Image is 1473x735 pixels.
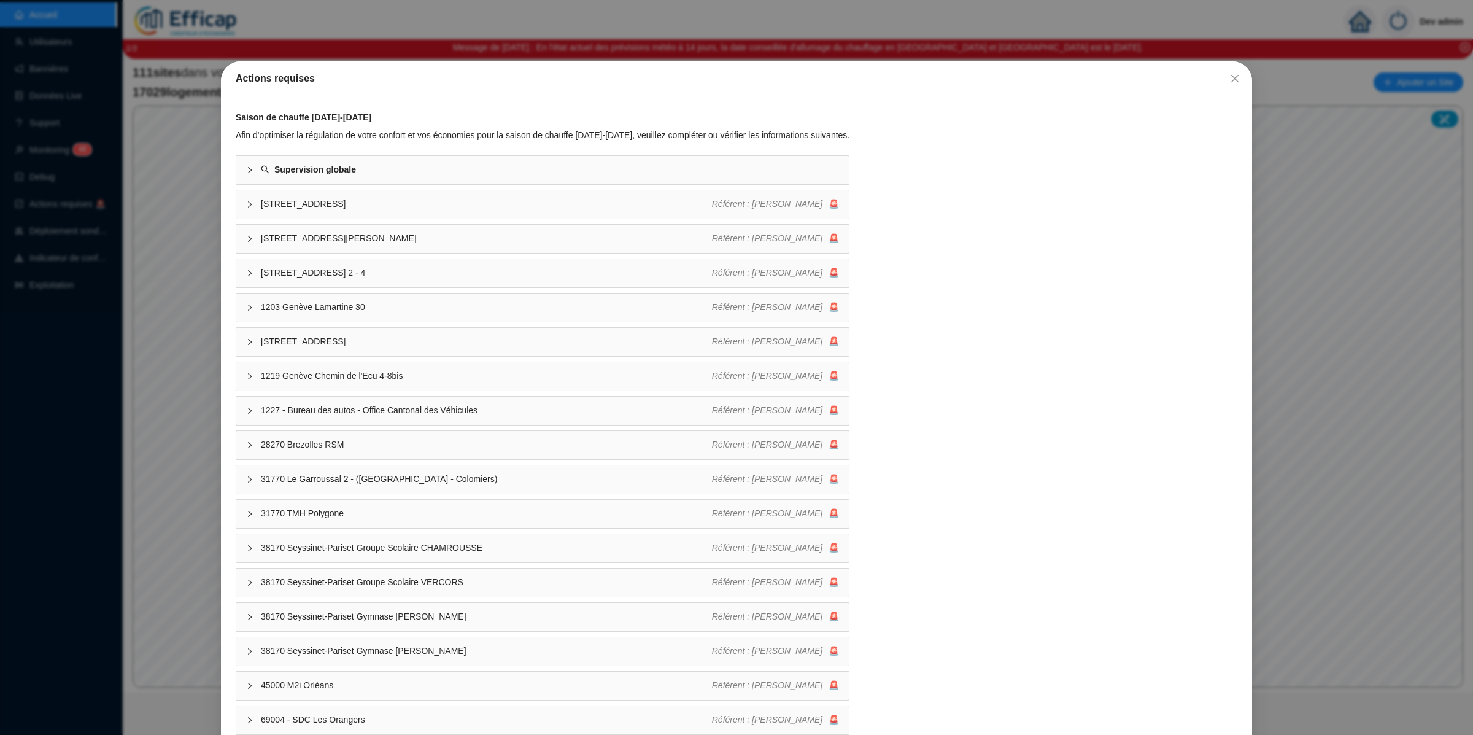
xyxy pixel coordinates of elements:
div: 🚨 [712,473,840,486]
div: [STREET_ADDRESS][PERSON_NAME]Référent : [PERSON_NAME]🚨 [236,225,849,253]
span: Référent : [PERSON_NAME] [712,715,823,725]
span: 69004 - SDC Les Orangers [261,714,712,726]
span: 31770 TMH Polygone [261,507,712,520]
div: 38170 Seyssinet-Pariset Gymnase [PERSON_NAME]Référent : [PERSON_NAME]🚨 [236,603,849,631]
span: 38170 Seyssinet-Pariset Gymnase [PERSON_NAME] [261,610,712,623]
button: Close [1225,69,1245,88]
span: [STREET_ADDRESS][PERSON_NAME] [261,232,712,245]
span: [STREET_ADDRESS] [261,335,712,348]
span: Référent : [PERSON_NAME] [712,405,823,415]
div: 🚨 [712,438,840,451]
span: collapsed [246,476,253,483]
span: close [1230,74,1240,84]
strong: Saison de chauffe [DATE]-[DATE] [236,112,371,122]
div: 🚨 [712,714,840,726]
div: 31770 Le Garroussal 2 - ([GEOGRAPHIC_DATA] - Colomiers)Référent : [PERSON_NAME]🚨 [236,465,849,494]
div: 🚨 [712,645,840,658]
div: 🚨 [712,542,840,554]
span: collapsed [246,166,253,174]
span: Référent : [PERSON_NAME] [712,336,823,346]
span: Référent : [PERSON_NAME] [712,233,823,243]
span: collapsed [246,373,253,380]
span: Référent : [PERSON_NAME] [712,612,823,621]
strong: Supervision globale [274,165,356,174]
div: 🚨 [712,301,840,314]
div: Afin d'optimiser la régulation de votre confort et vos économies pour la saison de chauffe [DATE]... [236,129,849,142]
div: 31770 TMH PolygoneRéférent : [PERSON_NAME]🚨 [236,500,849,528]
span: collapsed [246,648,253,655]
span: collapsed [246,579,253,586]
div: 69004 - SDC Les OrangersRéférent : [PERSON_NAME]🚨 [236,706,849,734]
span: 31770 Le Garroussal 2 - ([GEOGRAPHIC_DATA] - Colomiers) [261,473,712,486]
div: [STREET_ADDRESS] 2 - 4Référent : [PERSON_NAME]🚨 [236,259,849,287]
span: Référent : [PERSON_NAME] [712,646,823,656]
div: 🚨 [712,610,840,623]
div: 🚨 [712,679,840,692]
span: 1227 - Bureau des autos - Office Cantonal des Véhicules [261,404,712,417]
span: [STREET_ADDRESS] 2 - 4 [261,266,712,279]
span: 1219 Genève Chemin de l'Ecu 4-8bis [261,370,712,383]
div: 🚨 [712,232,840,245]
span: collapsed [246,270,253,277]
span: collapsed [246,717,253,724]
span: 45000 M2i Orléans [261,679,712,692]
div: 38170 Seyssinet-Pariset Groupe Scolaire CHAMROUSSERéférent : [PERSON_NAME]🚨 [236,534,849,562]
span: collapsed [246,545,253,552]
span: Référent : [PERSON_NAME] [712,577,823,587]
div: 38170 Seyssinet-Pariset Groupe Scolaire VERCORSRéférent : [PERSON_NAME]🚨 [236,569,849,597]
div: 28270 Brezolles RSMRéférent : [PERSON_NAME]🚨 [236,431,849,459]
span: Fermer [1225,74,1245,84]
div: 🚨 [712,370,840,383]
span: [STREET_ADDRESS] [261,198,712,211]
span: collapsed [246,510,253,518]
span: 38170 Seyssinet-Pariset Groupe Scolaire VERCORS [261,576,712,589]
span: collapsed [246,613,253,621]
div: Actions requises [236,71,1237,86]
div: 1203 Genève Lamartine 30Référent : [PERSON_NAME]🚨 [236,294,849,322]
span: Référent : [PERSON_NAME] [712,440,823,449]
div: 🚨 [712,198,840,211]
span: Référent : [PERSON_NAME] [712,680,823,690]
div: 🚨 [712,404,840,417]
span: Référent : [PERSON_NAME] [712,302,823,312]
div: 45000 M2i OrléansRéférent : [PERSON_NAME]🚨 [236,672,849,700]
span: Référent : [PERSON_NAME] [712,508,823,518]
span: Référent : [PERSON_NAME] [712,543,823,553]
span: Référent : [PERSON_NAME] [712,371,823,381]
div: Supervision globale [236,156,849,184]
span: collapsed [246,304,253,311]
span: collapsed [246,201,253,208]
div: 🚨 [712,507,840,520]
span: collapsed [246,682,253,690]
div: [STREET_ADDRESS]Référent : [PERSON_NAME]🚨 [236,328,849,356]
div: 🚨 [712,335,840,348]
span: 38170 Seyssinet-Pariset Gymnase [PERSON_NAME] [261,645,712,658]
span: 38170 Seyssinet-Pariset Groupe Scolaire CHAMROUSSE [261,542,712,554]
span: collapsed [246,235,253,243]
span: 1203 Genève Lamartine 30 [261,301,712,314]
span: 28270 Brezolles RSM [261,438,712,451]
div: 38170 Seyssinet-Pariset Gymnase [PERSON_NAME]Référent : [PERSON_NAME]🚨 [236,637,849,666]
span: collapsed [246,407,253,414]
span: Référent : [PERSON_NAME] [712,474,823,484]
span: collapsed [246,338,253,346]
span: Référent : [PERSON_NAME] [712,268,823,278]
div: 1227 - Bureau des autos - Office Cantonal des VéhiculesRéférent : [PERSON_NAME]🚨 [236,397,849,425]
div: 🚨 [712,266,840,279]
span: search [261,165,269,174]
div: 1219 Genève Chemin de l'Ecu 4-8bisRéférent : [PERSON_NAME]🚨 [236,362,849,391]
span: collapsed [246,441,253,449]
div: [STREET_ADDRESS]Référent : [PERSON_NAME]🚨 [236,190,849,219]
span: Référent : [PERSON_NAME] [712,199,823,209]
div: 🚨 [712,576,840,589]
